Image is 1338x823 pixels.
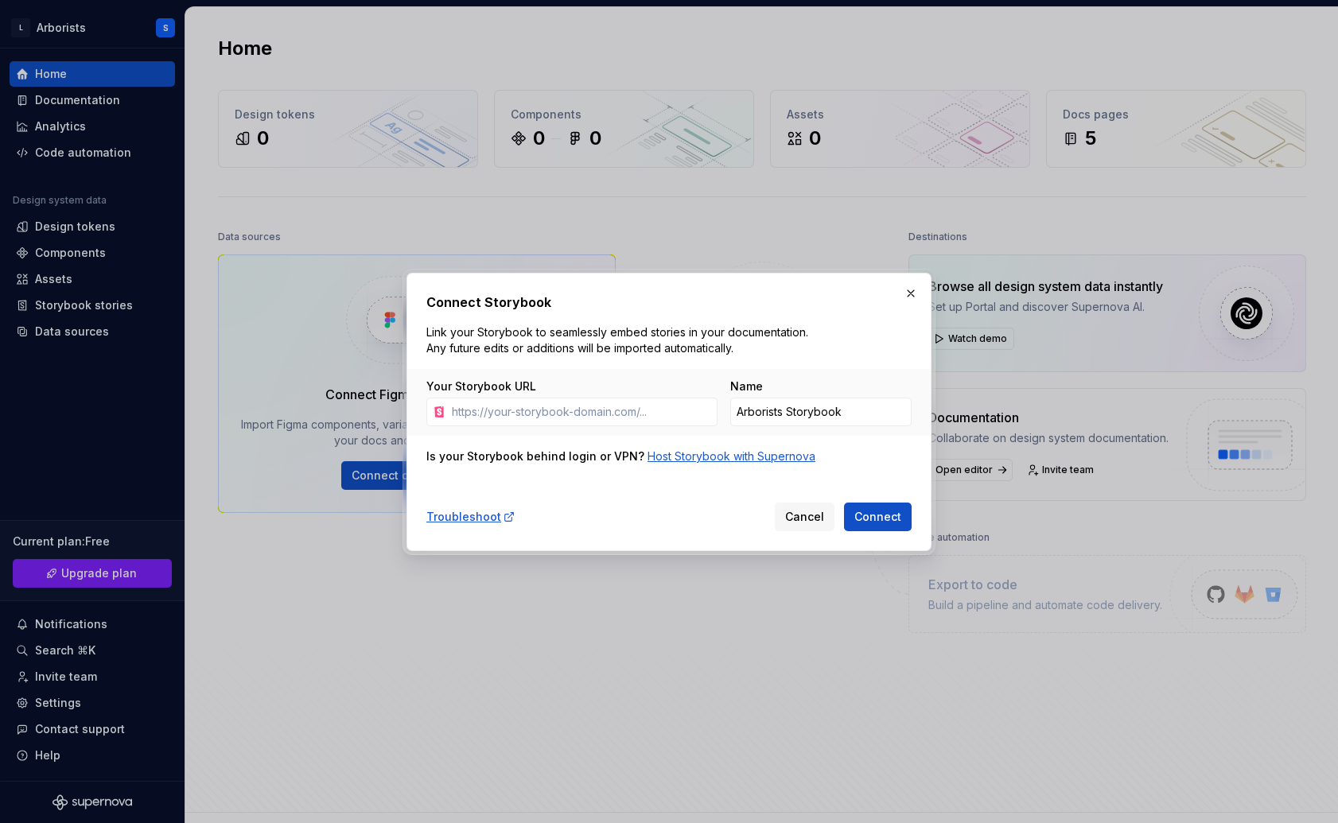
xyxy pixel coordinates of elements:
label: Name [730,379,763,394]
div: Is your Storybook behind login or VPN? [426,448,644,464]
span: Cancel [785,509,824,525]
input: Custom Storybook Name [730,398,912,426]
label: Your Storybook URL [426,379,536,394]
button: Cancel [775,503,834,531]
button: Connect [844,503,912,531]
p: Link your Storybook to seamlessly embed stories in your documentation. Any future edits or additi... [426,324,815,356]
input: https://your-storybook-domain.com/... [445,398,718,426]
span: Connect [854,509,901,525]
a: Troubleshoot [426,509,515,525]
h2: Connect Storybook [426,293,912,312]
a: Host Storybook with Supernova [648,448,815,464]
